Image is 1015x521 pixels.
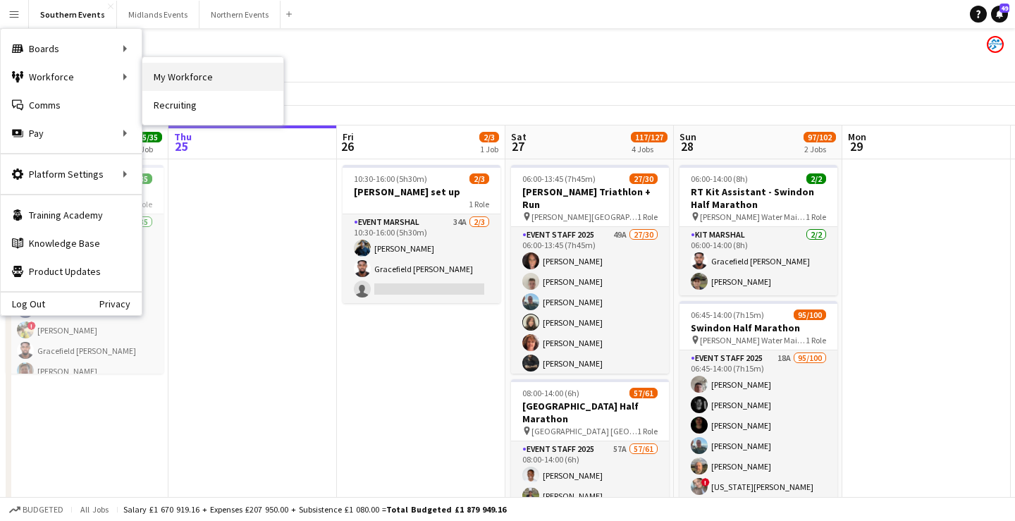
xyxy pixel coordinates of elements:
[804,132,836,142] span: 97/102
[27,321,36,330] span: !
[691,173,748,184] span: 06:00-14:00 (8h)
[511,400,669,425] h3: [GEOGRAPHIC_DATA] Half Marathon
[511,185,669,211] h3: [PERSON_NAME] Triathlon + Run
[1,91,142,119] a: Comms
[7,502,66,517] button: Budgeted
[174,130,192,143] span: Thu
[354,173,427,184] span: 10:30-16:00 (5h30m)
[135,144,161,154] div: 1 Job
[511,130,527,143] span: Sat
[531,212,637,222] span: [PERSON_NAME][GEOGRAPHIC_DATA], [GEOGRAPHIC_DATA], [GEOGRAPHIC_DATA]
[29,1,117,28] button: Southern Events
[343,165,500,303] app-job-card: 10:30-16:00 (5h30m)2/3[PERSON_NAME] set up1 RoleEvent Marshal34A2/310:30-16:00 (5h30m)[PERSON_NAM...
[343,130,354,143] span: Fri
[134,132,162,142] span: 35/35
[700,212,806,222] span: [PERSON_NAME] Water Main Car Park
[700,335,806,345] span: [PERSON_NAME] Water Main Car Park
[340,138,354,154] span: 26
[632,144,667,154] div: 4 Jobs
[804,144,835,154] div: 2 Jobs
[479,132,499,142] span: 2/3
[679,130,696,143] span: Sun
[987,36,1004,53] app-user-avatar: RunThrough Events
[172,138,192,154] span: 25
[142,63,283,91] a: My Workforce
[522,388,579,398] span: 08:00-14:00 (6h)
[469,199,489,209] span: 1 Role
[806,173,826,184] span: 2/2
[637,426,658,436] span: 1 Role
[531,426,637,436] span: [GEOGRAPHIC_DATA] [GEOGRAPHIC_DATA]
[999,4,1009,13] span: 49
[631,132,668,142] span: 117/127
[629,173,658,184] span: 27/30
[99,298,142,309] a: Privacy
[679,227,837,295] app-card-role: Kit Marshal2/206:00-14:00 (8h)Gracefield [PERSON_NAME][PERSON_NAME]
[677,138,696,154] span: 28
[343,185,500,198] h3: [PERSON_NAME] set up
[199,1,281,28] button: Northern Events
[509,138,527,154] span: 27
[1,35,142,63] div: Boards
[386,504,506,515] span: Total Budgeted £1 879 949.16
[1,160,142,188] div: Platform Settings
[1,257,142,286] a: Product Updates
[522,173,596,184] span: 06:00-13:45 (7h45m)
[679,185,837,211] h3: RT Kit Assistant - Swindon Half Marathon
[794,309,826,320] span: 95/100
[701,478,710,486] span: !
[117,1,199,28] button: Midlands Events
[1,119,142,147] div: Pay
[679,301,837,510] app-job-card: 06:45-14:00 (7h15m)95/100Swindon Half Marathon [PERSON_NAME] Water Main Car Park1 RoleEvent Staff...
[679,165,837,295] app-job-card: 06:00-14:00 (8h)2/2RT Kit Assistant - Swindon Half Marathon [PERSON_NAME] Water Main Car Park1 Ro...
[806,335,826,345] span: 1 Role
[1,63,142,91] div: Workforce
[1,298,45,309] a: Log Out
[1,201,142,229] a: Training Academy
[142,91,283,119] a: Recruiting
[469,173,489,184] span: 2/3
[848,130,866,143] span: Mon
[343,214,500,303] app-card-role: Event Marshal34A2/310:30-16:00 (5h30m)[PERSON_NAME]Gracefield [PERSON_NAME]
[511,165,669,374] app-job-card: 06:00-13:45 (7h45m)27/30[PERSON_NAME] Triathlon + Run [PERSON_NAME][GEOGRAPHIC_DATA], [GEOGRAPHIC...
[480,144,498,154] div: 1 Job
[991,6,1008,23] a: 49
[637,212,658,222] span: 1 Role
[123,504,506,515] div: Salary £1 670 919.16 + Expenses £207 950.00 + Subsistence £1 080.00 =
[78,504,111,515] span: All jobs
[806,212,826,222] span: 1 Role
[1,229,142,257] a: Knowledge Base
[679,321,837,334] h3: Swindon Half Marathon
[846,138,866,154] span: 29
[23,505,63,515] span: Budgeted
[691,309,764,320] span: 06:45-14:00 (7h15m)
[629,388,658,398] span: 57/61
